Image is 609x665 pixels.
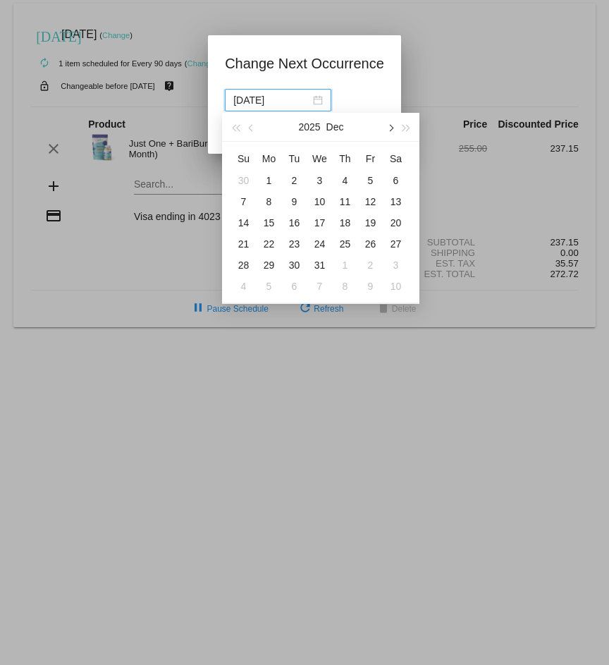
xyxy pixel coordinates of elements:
[285,172,302,189] div: 2
[225,52,384,75] h1: Change Next Occurrence
[260,236,277,252] div: 22
[387,172,404,189] div: 6
[387,193,404,210] div: 13
[336,278,353,295] div: 8
[336,214,353,231] div: 18
[362,257,379,274] div: 2
[336,172,353,189] div: 4
[281,191,307,212] td: 12/9/2025
[233,92,310,108] input: Select date
[326,113,344,141] button: Dec
[281,233,307,255] td: 12/23/2025
[244,113,259,141] button: Previous month (PageUp)
[285,193,302,210] div: 9
[260,193,277,210] div: 8
[336,193,353,210] div: 11
[357,233,383,255] td: 12/26/2025
[357,170,383,191] td: 12/5/2025
[281,255,307,276] td: 12/30/2025
[230,191,256,212] td: 12/7/2025
[362,214,379,231] div: 19
[307,212,332,233] td: 12/17/2025
[383,147,408,170] th: Sat
[332,255,357,276] td: 1/1/2026
[362,172,379,189] div: 5
[281,170,307,191] td: 12/2/2025
[256,212,281,233] td: 12/15/2025
[387,278,404,295] div: 10
[230,212,256,233] td: 12/14/2025
[256,233,281,255] td: 12/22/2025
[230,147,256,170] th: Sun
[387,236,404,252] div: 27
[307,255,332,276] td: 12/31/2025
[307,276,332,297] td: 1/7/2026
[285,278,302,295] div: 6
[357,276,383,297] td: 1/9/2026
[307,233,332,255] td: 12/24/2025
[235,236,252,252] div: 21
[260,172,277,189] div: 1
[387,257,404,274] div: 3
[383,170,408,191] td: 12/6/2025
[357,212,383,233] td: 12/19/2025
[383,276,408,297] td: 1/10/2026
[362,236,379,252] div: 26
[256,191,281,212] td: 12/8/2025
[298,113,320,141] button: 2025
[398,113,414,141] button: Next year (Control + right)
[383,255,408,276] td: 1/3/2026
[357,191,383,212] td: 12/12/2025
[228,113,243,141] button: Last year (Control + left)
[357,255,383,276] td: 1/2/2026
[332,212,357,233] td: 12/18/2025
[383,233,408,255] td: 12/27/2025
[230,255,256,276] td: 12/28/2025
[285,214,302,231] div: 16
[260,257,277,274] div: 29
[235,214,252,231] div: 14
[383,212,408,233] td: 12/20/2025
[311,257,328,274] div: 31
[332,276,357,297] td: 1/8/2026
[256,147,281,170] th: Mon
[362,278,379,295] div: 9
[235,172,252,189] div: 30
[256,276,281,297] td: 1/5/2026
[235,257,252,274] div: 28
[332,147,357,170] th: Thu
[235,278,252,295] div: 4
[336,257,353,274] div: 1
[332,170,357,191] td: 12/4/2025
[311,214,328,231] div: 17
[307,191,332,212] td: 12/10/2025
[281,147,307,170] th: Tue
[307,147,332,170] th: Wed
[311,193,328,210] div: 10
[230,170,256,191] td: 11/30/2025
[311,236,328,252] div: 24
[260,214,277,231] div: 15
[362,193,379,210] div: 12
[235,193,252,210] div: 7
[357,147,383,170] th: Fri
[336,236,353,252] div: 25
[256,170,281,191] td: 12/1/2025
[230,233,256,255] td: 12/21/2025
[383,113,398,141] button: Next month (PageDown)
[332,233,357,255] td: 12/25/2025
[311,278,328,295] div: 7
[387,214,404,231] div: 20
[260,278,277,295] div: 5
[311,172,328,189] div: 3
[230,276,256,297] td: 1/4/2026
[256,255,281,276] td: 12/29/2025
[285,257,302,274] div: 30
[285,236,302,252] div: 23
[383,191,408,212] td: 12/13/2025
[332,191,357,212] td: 12/11/2025
[307,170,332,191] td: 12/3/2025
[281,276,307,297] td: 1/6/2026
[281,212,307,233] td: 12/16/2025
